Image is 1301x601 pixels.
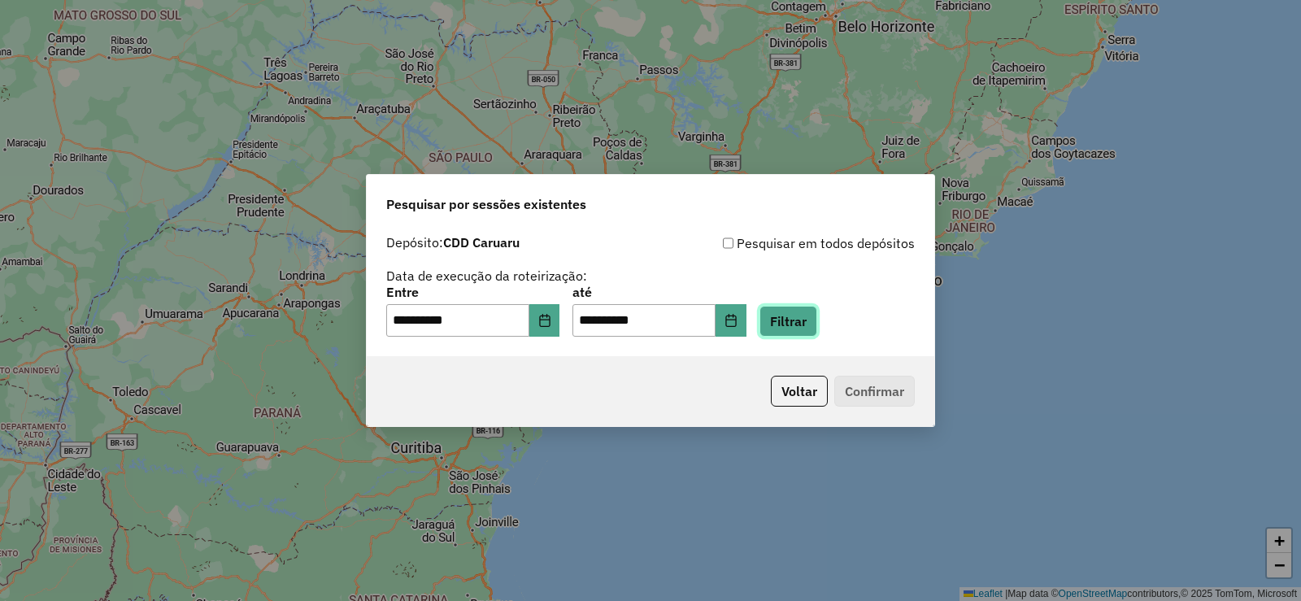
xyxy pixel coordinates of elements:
[386,233,520,252] label: Depósito:
[759,306,817,337] button: Filtrar
[386,194,586,214] span: Pesquisar por sessões existentes
[650,233,915,253] div: Pesquisar em todos depósitos
[386,266,587,285] label: Data de execução da roteirização:
[443,234,520,250] strong: CDD Caruaru
[716,304,746,337] button: Choose Date
[386,282,559,302] label: Entre
[572,282,746,302] label: até
[529,304,560,337] button: Choose Date
[771,376,828,407] button: Voltar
